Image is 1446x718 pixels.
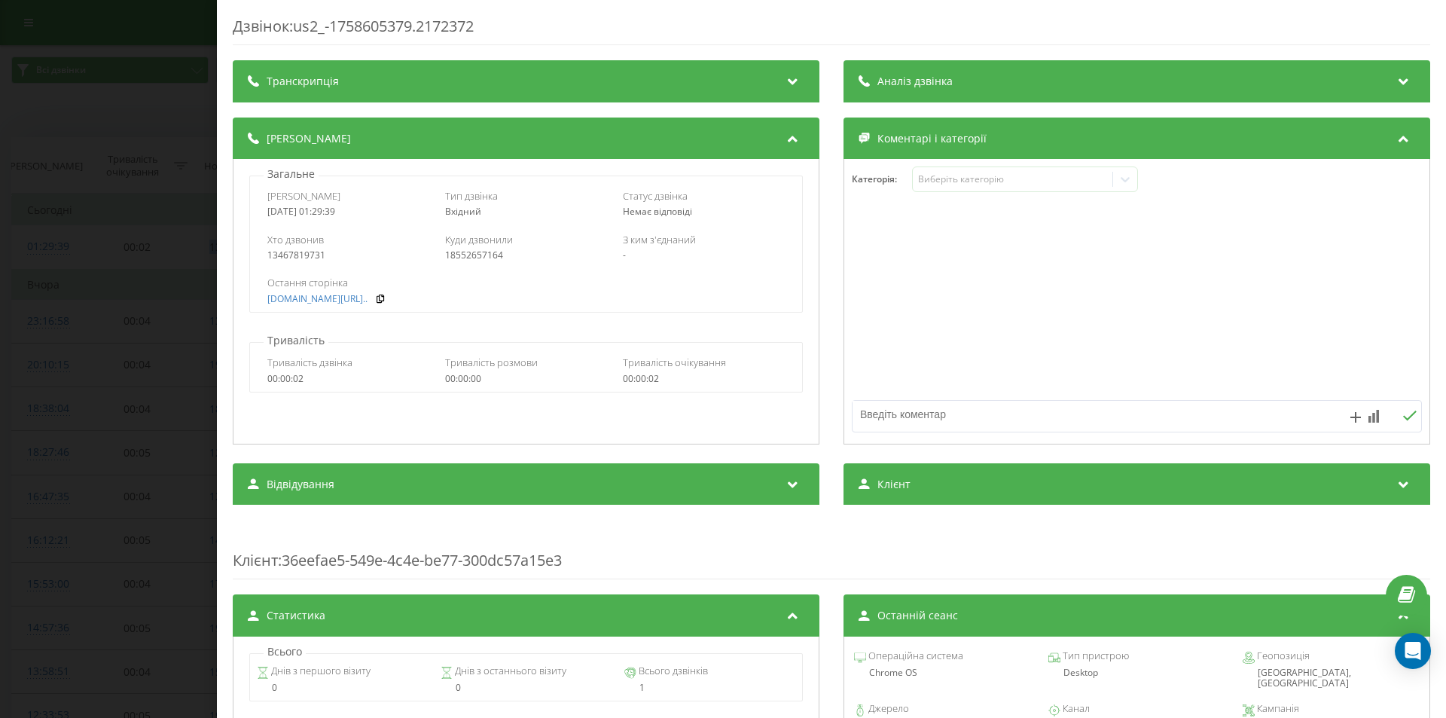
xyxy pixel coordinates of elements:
span: Канал [1060,701,1090,716]
span: Днів з останнього візиту [453,664,566,679]
span: Статус дзвінка [623,189,688,203]
div: [GEOGRAPHIC_DATA], [GEOGRAPHIC_DATA] [1243,668,1420,689]
span: Днів з першого візиту [269,664,371,679]
div: 00:00:02 [623,374,785,384]
span: Остання сторінка [267,276,348,289]
div: - [623,250,785,261]
div: Виберіть категорію [918,173,1106,185]
p: Всього [264,644,306,659]
span: Тривалість дзвінка [267,356,352,369]
span: Коментарі і категорії [877,131,987,146]
span: З ким з'єднаний [623,233,696,246]
div: 0 [257,683,428,693]
p: Загальне [264,167,319,182]
span: Тип пристрою [1060,649,1129,664]
div: : 36eefae5-549e-4c4e-be77-300dc57a15e3 [233,520,1430,579]
div: Desktop [1048,668,1225,678]
span: Відвідування [267,477,334,492]
span: Останній сеанс [877,608,958,623]
span: Кампанія [1255,701,1299,716]
p: Тривалість [264,333,328,348]
span: Транскрипція [267,74,339,89]
div: 1 [624,683,795,693]
div: 18552657164 [445,250,607,261]
span: Операційна система [866,649,963,664]
div: Open Intercom Messenger [1395,633,1431,669]
div: 00:00:02 [267,374,429,384]
span: Геопозиція [1255,649,1310,664]
span: Тип дзвінка [445,189,498,203]
div: [DATE] 01:29:39 [267,206,429,217]
span: Вхідний [445,205,481,218]
span: Немає відповіді [623,205,692,218]
span: Клієнт [233,550,278,570]
div: 0 [441,683,612,693]
div: Chrome OS [854,668,1031,678]
span: [PERSON_NAME] [267,189,340,203]
div: Дзвінок : us2_-1758605379.2172372 [233,16,1430,45]
span: Тривалість очікування [623,356,726,369]
span: [PERSON_NAME] [267,131,351,146]
div: 13467819731 [267,250,429,261]
span: Статистика [267,608,325,623]
span: Куди дзвонили [445,233,513,246]
span: Клієнт [877,477,911,492]
span: Аналіз дзвінка [877,74,953,89]
span: Всього дзвінків [636,664,708,679]
a: [DOMAIN_NAME][URL].. [267,294,368,304]
h4: Категорія : [852,174,912,185]
span: Джерело [866,701,909,716]
div: 00:00:00 [445,374,607,384]
span: Хто дзвонив [267,233,324,246]
span: Тривалість розмови [445,356,538,369]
